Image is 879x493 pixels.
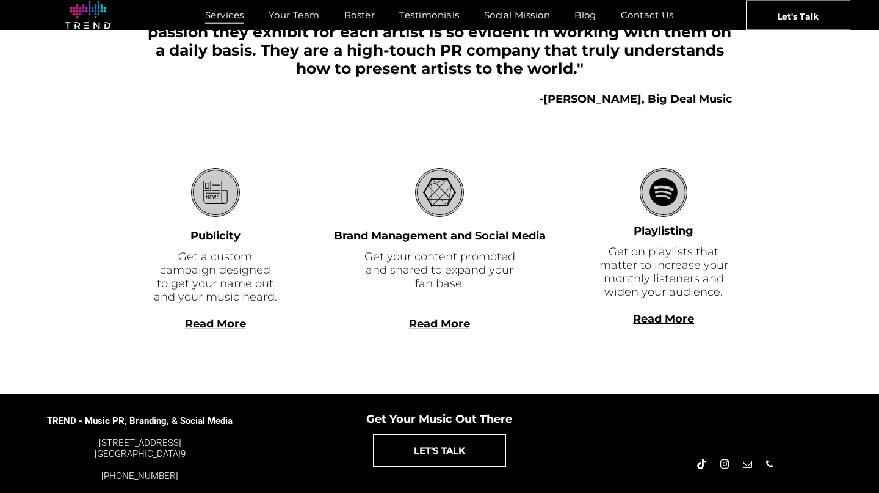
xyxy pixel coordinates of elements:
a: [STREET_ADDRESS][GEOGRAPHIC_DATA] [95,437,181,459]
font: [STREET_ADDRESS] [GEOGRAPHIC_DATA] [95,437,181,459]
span: LET'S TALK [414,435,465,466]
a: Social Mission [472,6,562,24]
a: Roster [332,6,388,24]
a: Your Team [256,6,332,24]
font: Brand Management and Social Media [334,229,546,243]
span: TREND - Music PR, Branding, & Social Media [47,415,233,426]
a: Testimonials [387,6,471,24]
iframe: Chat Widget [818,434,879,493]
font: Get your content promoted and shared to expand your fan base. [364,250,515,290]
a: Blog [562,6,609,24]
a: Read More [409,317,470,330]
img: logo [65,1,110,29]
a: instagram [718,458,731,474]
a: [PHONE_NUMBER] [101,470,178,481]
a: LET'S TALK [373,434,506,467]
span: "TREND is an exceptional company to work with. The amount of love and passion they exhibit for ea... [148,4,731,78]
span: Let's Talk [777,1,819,31]
span: Get Your Music Out There [366,412,512,426]
font: Playlisting [634,224,693,238]
a: Contact Us [609,6,686,24]
a: Tiktok [695,458,709,474]
a: phone [763,458,776,474]
font: Get on playlists that matter to increase your monthly listeners and widen your audience. [599,245,728,299]
a: Services [193,6,256,24]
div: 9 [46,437,233,459]
b: -[PERSON_NAME], Big Deal Music [539,92,733,106]
a: Read More [633,312,694,326]
font: Publicity [190,229,241,243]
a: email [740,458,754,474]
font: Get a custom campaign designed to get your name out and your music heard. [154,250,277,304]
div: Read More [595,326,733,339]
a: Read More [185,317,246,330]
